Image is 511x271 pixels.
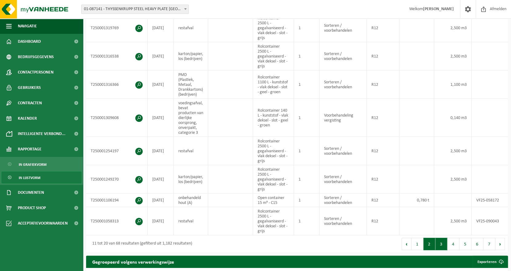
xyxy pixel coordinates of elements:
[18,111,37,126] span: Kalender
[18,126,65,141] span: Intelligente verbond...
[18,141,42,157] span: Rapportage
[294,207,319,235] td: 1
[148,137,174,165] td: [DATE]
[174,193,208,207] td: onbehandeld hout (A)
[367,99,399,137] td: R12
[447,238,459,250] button: 4
[367,193,399,207] td: R12
[174,207,208,235] td: restafval
[86,165,148,193] td: T250001249270
[18,34,41,49] span: Dashboard
[434,42,472,70] td: 2,500 m3
[174,14,208,42] td: restafval
[253,14,294,42] td: Rolcontainer 2500 L - gegalvaniseerd - vlak deksel - slot - grijs
[81,5,188,14] span: 01-087141 - THYSSENKRUPP STEEL HEAVY PLATE ANTWERP NV - ANTWERPEN
[411,238,423,250] button: 1
[423,7,454,11] strong: [PERSON_NAME]
[86,256,180,268] h2: Gegroepeerd volgens verwerkingswijze
[434,165,472,193] td: 2,500 m3
[294,42,319,70] td: 1
[319,137,367,165] td: Sorteren / voorbehandelen
[148,42,174,70] td: [DATE]
[18,80,41,95] span: Gebruikers
[459,238,471,250] button: 5
[86,193,148,207] td: T250001106194
[18,18,37,34] span: Navigatie
[18,216,68,231] span: Acceptatievoorwaarden
[253,42,294,70] td: Rolcontainer 2500 L - gegalvaniseerd - vlak deksel - slot - grijs
[86,42,148,70] td: T250001316538
[294,165,319,193] td: 1
[253,70,294,99] td: Rolcontainer 1100 L - kunststof - vlak deksel - slot - geel - groen
[399,193,434,207] td: 0,780 t
[434,137,472,165] td: 2,500 m3
[174,165,208,193] td: karton/papier, los (bedrijven)
[294,137,319,165] td: 1
[253,99,294,137] td: Rolcontainer 140 L - kunststof - vlak deksel - slot - geel - groen
[294,193,319,207] td: 1
[319,165,367,193] td: Sorteren / voorbehandelen
[367,165,399,193] td: R12
[18,49,54,65] span: Bedrijfsgegevens
[367,70,399,99] td: R12
[148,70,174,99] td: [DATE]
[81,5,189,14] span: 01-087141 - THYSSENKRUPP STEEL HEAVY PLATE ANTWERP NV - ANTWERPEN
[367,137,399,165] td: R12
[319,99,367,137] td: Voorbehandeling vergisting
[319,193,367,207] td: Sorteren / voorbehandelen
[89,238,192,249] div: 11 tot 20 van 68 resultaten (gefilterd uit 1,182 resultaten)
[434,99,472,137] td: 0,140 m3
[174,42,208,70] td: karton/papier, los (bedrijven)
[86,137,148,165] td: T250001254197
[253,207,294,235] td: Rolcontainer 2500 L - gegalvaniseerd - vlak deksel - slot - grijs
[294,99,319,137] td: 1
[19,172,40,184] span: In lijstvorm
[18,200,46,216] span: Product Shop
[148,99,174,137] td: [DATE]
[174,99,208,137] td: voedingsafval, bevat producten van dierlijke oorsprong, onverpakt, categorie 3
[434,70,472,99] td: 1,100 m3
[174,70,208,99] td: PMD (Plastiek, Metaal, Drankkartons) (bedrijven)
[435,238,447,250] button: 3
[19,159,46,170] span: In grafiekvorm
[148,14,174,42] td: [DATE]
[174,137,208,165] td: restafval
[319,70,367,99] td: Sorteren / voorbehandelen
[402,238,411,250] button: Previous
[18,95,42,111] span: Contracten
[423,238,435,250] button: 2
[319,14,367,42] td: Sorteren / voorbehandelen
[319,207,367,235] td: Sorteren / voorbehandelen
[148,165,174,193] td: [DATE]
[18,65,53,80] span: Contactpersonen
[2,158,81,170] a: In grafiekvorm
[18,185,44,200] span: Documenten
[367,14,399,42] td: R12
[86,14,148,42] td: T250001319769
[495,238,505,250] button: Next
[483,238,495,250] button: 7
[148,207,174,235] td: [DATE]
[434,14,472,42] td: 2,500 m3
[2,172,81,183] a: In lijstvorm
[473,256,507,268] a: Exporteren
[86,99,148,137] td: T250001309608
[319,42,367,70] td: Sorteren / voorbehandelen
[86,207,148,235] td: T250001058313
[294,14,319,42] td: 1
[367,42,399,70] td: R12
[294,70,319,99] td: 1
[253,193,294,207] td: Open container 15 m³ - C15
[434,207,472,235] td: 2,500 m3
[86,70,148,99] td: T250001316366
[253,165,294,193] td: Rolcontainer 2500 L - gegalvaniseerd - vlak deksel - slot - grijs
[253,137,294,165] td: Rolcontainer 2500 L - gegalvaniseerd - vlak deksel - slot - grijs
[367,207,399,235] td: R12
[148,193,174,207] td: [DATE]
[471,238,483,250] button: 6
